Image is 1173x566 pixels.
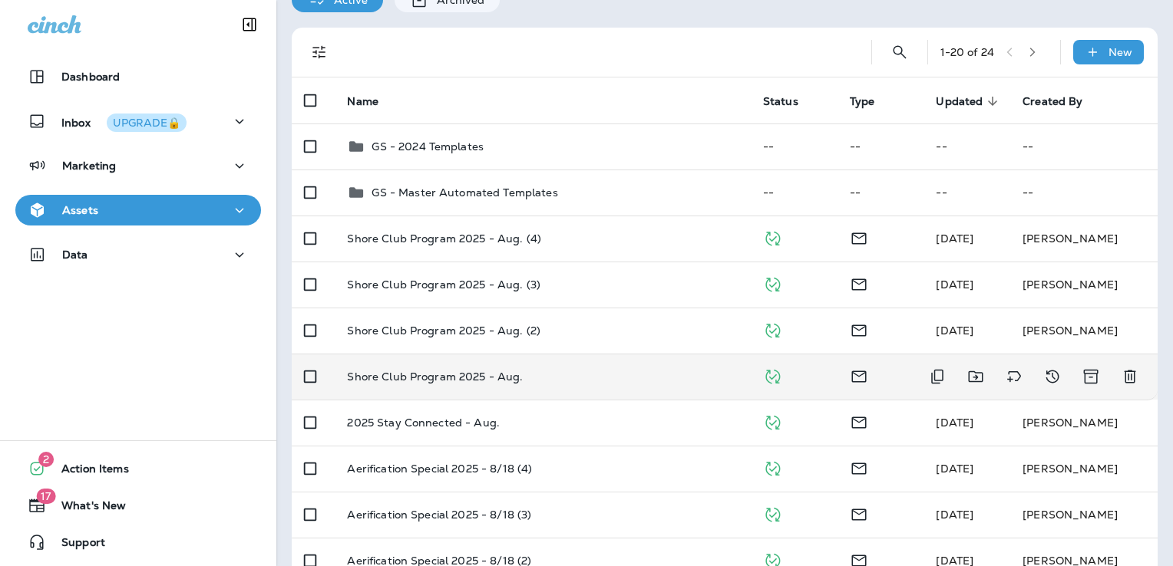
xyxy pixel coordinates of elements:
button: Search Templates [884,37,915,67]
span: Email [850,506,868,520]
p: Inbox [61,114,187,130]
p: Shore Club Program 2025 - Aug. (3) [347,278,540,291]
span: Name [347,95,378,108]
button: Duplicate [922,361,953,392]
span: 2 [38,452,54,467]
span: Status [763,94,818,108]
span: Email [850,414,868,428]
span: Action Items [46,462,129,481]
td: [PERSON_NAME] [1010,400,1158,446]
td: -- [838,169,924,216]
span: Published [763,368,782,382]
span: Email [850,368,868,382]
button: Support [15,527,261,558]
span: Name [347,94,398,108]
td: [PERSON_NAME] [1010,492,1158,538]
span: What's New [46,499,126,518]
span: Published [763,460,782,474]
span: Caitlin Wilson [936,278,973,291]
span: Email [850,276,868,290]
td: [PERSON_NAME] [1010,216,1158,262]
p: GS - 2024 Templates [372,140,484,153]
p: Shore Club Program 2025 - Aug. (2) [347,324,540,337]
span: Type [850,94,895,108]
td: -- [924,169,1010,216]
button: Filters [304,37,335,67]
td: -- [1010,169,1158,216]
td: -- [1010,123,1158,169]
button: Archive [1076,361,1107,392]
p: Shore Club Program 2025 - Aug. (4) [347,232,541,245]
span: Caitlin Wilson [936,232,973,245]
button: Add tags [999,361,1029,392]
td: [PERSON_NAME] [1010,446,1158,492]
button: 2Action Items [15,453,261,484]
button: Dashboard [15,61,261,92]
p: Aerification Special 2025 - 8/18 (3) [347,508,531,521]
span: Published [763,414,782,428]
button: Data [15,239,261,270]
span: Updated [936,94,1003,108]
td: -- [838,123,924,169]
span: Published [763,276,782,290]
p: Marketing [62,160,116,172]
span: Created By [1023,94,1102,108]
span: Updated [936,95,983,108]
div: UPGRADE🔒 [113,117,180,128]
p: Assets [62,204,98,216]
span: Type [850,95,875,108]
p: Dashboard [61,71,120,83]
td: -- [751,123,838,169]
td: -- [924,123,1010,169]
button: Assets [15,195,261,225]
span: Caitlin Wilson [936,324,973,337]
button: Collapse Sidebar [228,9,271,40]
span: Published [763,506,782,520]
span: Caitlin Wilson [936,462,973,476]
button: Delete [1115,361,1145,392]
span: Caitlin Wilson [936,416,973,429]
button: View Changelog [1037,361,1068,392]
button: Marketing [15,150,261,181]
td: [PERSON_NAME] [1010,308,1158,354]
span: 17 [36,489,55,504]
p: Aerification Special 2025 - 8/18 (4) [347,462,532,475]
span: Caitlin Wilson [936,508,973,522]
span: Published [763,230,782,244]
span: Email [850,552,868,566]
span: Email [850,460,868,474]
button: UPGRADE🔒 [107,114,187,132]
span: Status [763,95,798,108]
span: Published [763,322,782,336]
p: Shore Club Program 2025 - Aug. [347,370,523,383]
p: New [1109,46,1132,58]
button: Move to folder [960,361,991,392]
td: -- [751,169,838,216]
span: Support [46,536,105,554]
button: InboxUPGRADE🔒 [15,106,261,137]
span: Email [850,322,868,336]
span: Email [850,230,868,244]
p: 2025 Stay Connected - Aug. [347,416,500,429]
div: 1 - 20 of 24 [940,46,994,58]
span: Published [763,552,782,566]
button: 17What's New [15,490,261,521]
td: [PERSON_NAME] [1010,262,1158,308]
p: Data [62,248,88,261]
span: Created By [1023,95,1082,108]
p: GS - Master Automated Templates [372,186,557,199]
